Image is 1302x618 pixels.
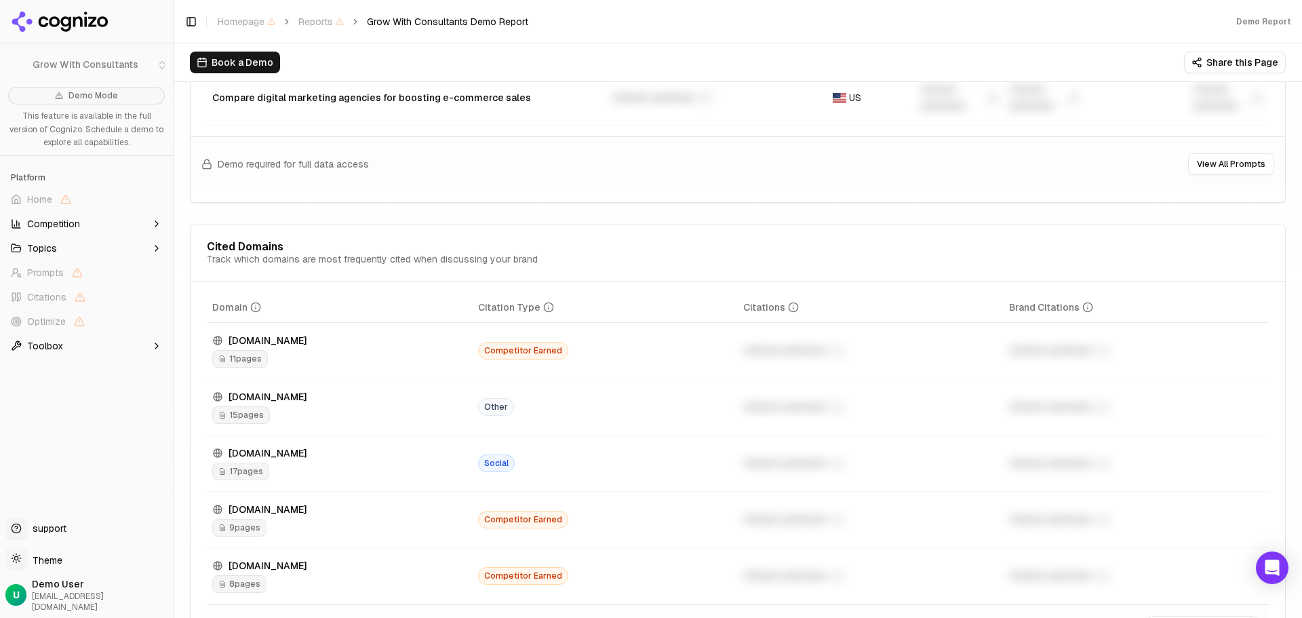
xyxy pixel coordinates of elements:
[212,519,267,537] span: 9 pages
[738,292,1004,323] th: totalCitationCount
[207,292,473,323] th: domain
[1188,153,1274,175] button: View All Prompts
[1256,552,1288,584] div: Open Intercom Messenger
[212,334,467,347] div: [DOMAIN_NAME]
[27,339,63,353] span: Toolbox
[207,242,283,252] div: Cited Domains
[1009,343,1264,359] div: Unlock premium
[207,292,1269,604] div: Data table
[743,301,799,314] div: Citations
[1009,455,1264,471] div: Unlock premium
[27,266,64,279] span: Prompts
[478,567,568,585] span: Competitor Earned
[32,591,167,613] span: [EMAIL_ADDRESS][DOMAIN_NAME]
[212,350,268,368] span: 11 pages
[190,52,280,73] button: Book a Demo
[212,301,261,314] div: Domain
[207,252,538,266] div: Track which domains are most frequently cited when discussing your brand
[1236,16,1291,27] div: Demo Report
[1193,81,1263,114] div: Unlock premium
[1009,399,1264,415] div: Unlock premium
[298,15,344,28] span: Reports
[27,522,66,535] span: support
[8,110,165,150] p: This feature is available in the full version of Cognizo. Schedule a demo to explore all capabili...
[921,81,998,114] div: Unlock premium
[849,91,861,104] span: US
[5,237,167,259] button: Topics
[68,90,118,101] span: Demo Mode
[32,577,167,591] span: Demo User
[13,588,20,602] span: U
[743,399,998,415] div: Unlock premium
[833,93,846,103] img: US flag
[5,167,167,189] div: Platform
[1009,301,1093,314] div: Brand Citations
[5,213,167,235] button: Competition
[1009,511,1264,528] div: Unlock premium
[212,406,270,424] span: 15 pages
[1009,568,1264,584] div: Unlock premium
[367,15,528,28] span: Grow With Consultants Demo Report
[478,342,568,360] span: Competitor Earned
[218,15,528,28] nav: breadcrumb
[743,455,998,471] div: Unlock premium
[478,301,554,314] div: Citation Type
[1004,292,1269,323] th: brandCitationCount
[212,463,269,480] span: 17 pages
[27,242,57,255] span: Topics
[743,568,998,584] div: Unlock premium
[27,193,52,206] span: Home
[218,15,275,28] span: Homepage
[212,575,267,593] span: 8 pages
[212,503,467,516] div: [DOMAIN_NAME]
[473,292,738,323] th: citationTypes
[212,91,601,104] div: Compare digital marketing agencies for boosting e-commerce sales
[27,217,80,231] span: Competition
[218,157,369,171] span: Demo required for full data access
[478,398,514,416] span: Other
[478,455,515,472] span: Social
[212,390,467,404] div: [DOMAIN_NAME]
[478,511,568,528] span: Competitor Earned
[1184,52,1286,73] button: Share this Page
[27,554,62,566] span: Theme
[612,90,822,106] div: Unlock premium
[27,290,66,304] span: Citations
[1010,81,1080,114] div: Unlock premium
[27,315,66,328] span: Optimize
[212,446,467,460] div: [DOMAIN_NAME]
[5,335,167,357] button: Toolbox
[743,511,998,528] div: Unlock premium
[212,559,467,573] div: [DOMAIN_NAME]
[743,343,998,359] div: Unlock premium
